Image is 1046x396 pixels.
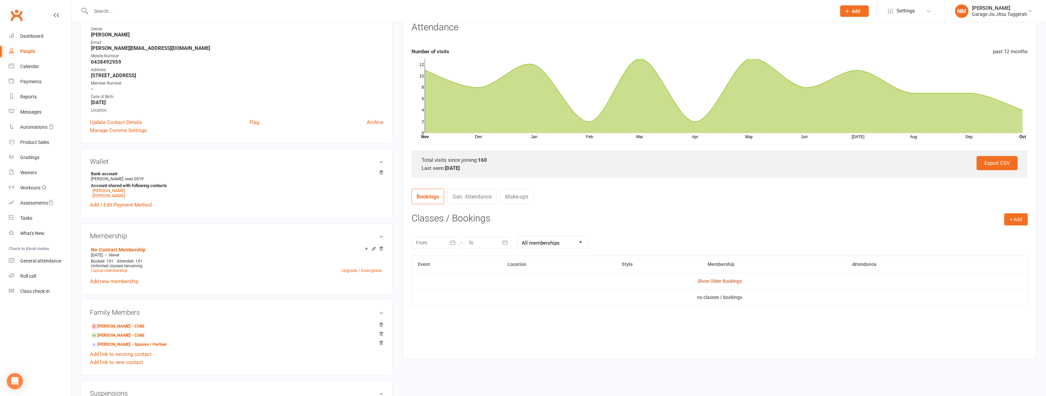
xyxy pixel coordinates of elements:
[91,107,384,114] div: Location
[20,140,49,145] div: Product Sales
[91,323,144,330] a: [PERSON_NAME] - Child
[616,256,702,273] th: Style
[91,53,384,59] div: Mobile Number
[91,268,127,273] a: Cancel membership
[91,86,384,92] strong: -
[20,94,37,99] div: Reports
[9,226,71,241] a: What's New
[9,29,71,44] a: Dashboard
[91,171,380,176] strong: Bank account
[9,135,71,150] a: Product Sales
[342,268,382,273] a: Upgrade / Downgrade
[91,332,144,339] a: [PERSON_NAME] - Child
[90,350,152,358] a: Add link to existing contact
[90,309,384,316] h3: Family Members
[701,256,846,273] th: Membership
[90,358,143,366] a: Add link to new contact
[117,259,142,264] span: Attended: 141
[955,4,969,18] div: NM
[89,6,831,16] input: Search...
[448,189,497,204] a: Gen. Attendance
[91,45,384,51] strong: [PERSON_NAME][EMAIL_ADDRESS][DOMAIN_NAME]
[9,74,71,89] a: Payments
[91,247,145,252] a: No-Contract Membership
[125,176,143,181] span: xxxx 0519
[91,59,384,65] strong: 0438492959
[90,278,138,284] a: Add new membership
[90,158,384,165] h3: Wallet
[8,7,25,24] a: Clubworx
[90,118,142,126] a: Update Contact Details
[90,232,384,240] h3: Membership
[20,215,32,221] div: Tasks
[9,284,71,299] a: Class kiosk mode
[20,185,40,190] div: Workouts
[93,188,125,193] a: [PERSON_NAME]
[501,256,616,273] th: Location
[9,195,71,211] a: Assessments
[412,289,1027,305] td: no classes / bookings
[9,211,71,226] a: Tasks
[478,157,487,163] strong: 160
[412,256,501,273] th: Event
[91,26,384,32] div: Owner
[91,94,384,100] div: Date of Birth
[412,49,449,55] strong: Number of visits
[9,89,71,104] a: Reports
[20,273,36,279] div: Roll call
[422,164,1018,172] div: Last seen:
[9,104,71,120] a: Messages
[20,155,39,160] div: Gradings
[91,259,113,264] span: Booked: 141
[91,183,380,188] strong: Account shared with following contacts
[9,165,71,180] a: Waivers
[90,126,147,134] a: Manage Comms Settings
[993,48,1028,56] div: past 12 months
[412,22,458,33] h3: Attendance
[367,118,384,126] a: Archive
[412,189,444,204] a: Bookings
[500,189,533,204] a: Make-ups
[977,156,1018,170] a: Export CSV
[91,341,167,348] a: [PERSON_NAME] - Spouse / Partner
[20,49,35,54] div: People
[9,59,71,74] a: Calendar
[89,252,384,258] div: —
[445,165,460,171] strong: [DATE]
[20,64,39,69] div: Calendar
[90,201,152,209] a: Add / Edit Payment Method
[93,193,125,198] a: [PERSON_NAME]
[840,5,869,17] button: Add
[91,253,103,257] span: [DATE]
[412,213,1028,224] h3: Classes / Bookings
[20,170,37,175] div: Waivers
[91,80,384,87] div: Member Number
[109,253,120,257] span: Never
[972,5,1027,11] div: [PERSON_NAME]
[9,253,71,269] a: General attendance kiosk mode
[91,72,384,79] strong: [STREET_ADDRESS]
[9,180,71,195] a: Workouts
[9,150,71,165] a: Gradings
[91,264,142,268] span: Unlimited classes remaining
[7,373,23,389] div: Open Intercom Messenger
[20,33,43,39] div: Dashboard
[697,278,742,284] a: Show Older Bookings
[20,258,61,264] div: General attendance
[422,156,1018,164] div: Total visits since joining:
[20,200,54,206] div: Assessments
[9,269,71,284] a: Roll call
[91,39,384,46] div: Email
[20,288,50,294] div: Class check-in
[1004,213,1028,225] button: + Add
[91,67,384,73] div: Address
[9,120,71,135] a: Automations
[852,8,860,14] span: Add
[250,118,259,126] a: Flag
[20,79,41,84] div: Payments
[20,231,44,236] div: What's New
[90,170,384,199] li: [PERSON_NAME]
[896,3,915,19] span: Settings
[91,32,384,38] strong: [PERSON_NAME]
[20,109,41,115] div: Messages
